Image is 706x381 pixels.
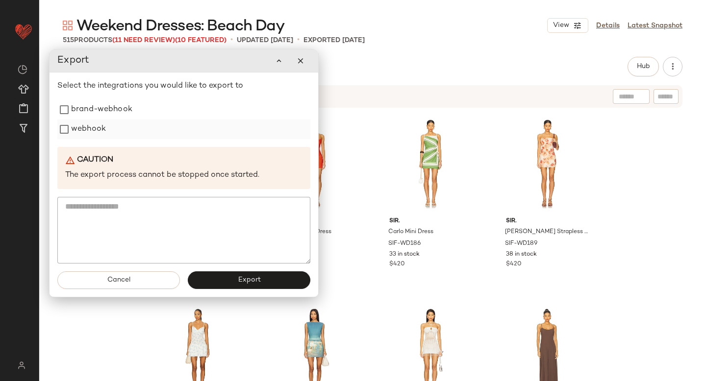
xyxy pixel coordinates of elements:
label: webhook [71,119,106,139]
b: Caution [77,155,113,166]
span: $420 [506,260,522,269]
button: Hub [628,57,659,76]
span: Export [57,53,90,69]
img: SIF-WD189_V1.jpg [498,114,597,213]
span: • [297,34,300,46]
span: SIR. [506,217,589,226]
label: brand-webhook [71,100,132,119]
span: Export [237,276,260,284]
span: [PERSON_NAME] Strapless Mini Dress [505,228,588,237]
span: 515 [63,37,74,44]
span: View [553,22,569,29]
img: heart_red.DM2ytmEG.svg [14,22,33,41]
a: Details [596,21,620,31]
span: 38 in stock [506,250,537,259]
button: Export [188,271,310,289]
span: SIR. [389,217,472,226]
img: svg%3e [12,361,31,369]
span: 33 in stock [389,250,420,259]
span: Hub [636,63,650,71]
img: SIF-WD186_V1.jpg [381,114,480,213]
span: • [230,34,233,46]
a: Latest Snapshot [628,21,682,31]
img: svg%3e [18,65,27,74]
span: (11 Need Review) [112,37,175,44]
div: Products [63,35,227,46]
button: View [547,18,588,33]
span: $420 [389,260,405,269]
span: (10 Featured) [175,37,227,44]
p: The export process cannot be stopped once started. [65,170,303,181]
p: updated [DATE] [237,35,293,46]
span: Weekend Dresses: Beach Day [76,17,284,36]
span: Carlo Mini Dress [388,228,433,237]
button: Cancel [57,271,180,289]
p: Exported [DATE] [303,35,365,46]
span: Cancel [107,276,130,284]
p: Select the integrations you would like to export to [57,80,310,92]
span: SIF-WD186 [388,239,421,248]
span: SIF-WD189 [505,239,537,248]
img: svg%3e [63,21,73,30]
